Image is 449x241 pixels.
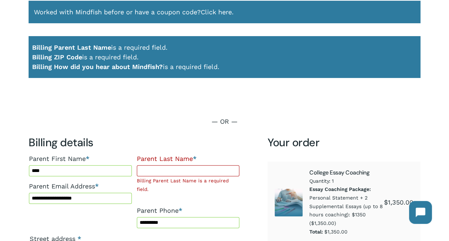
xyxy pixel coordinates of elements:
[309,169,369,176] a: College Essay Coaching
[268,136,420,149] h3: Your order
[402,194,439,231] iframe: Chatbot
[27,89,422,109] iframe: Secure express checkout frame
[137,176,240,201] p: Billing Parent Last Name is a required field.
[32,52,139,62] a: Billing ZIP Codeis a required field.
[29,180,132,193] label: Parent Email Address
[309,185,384,228] p: Personal Statement + 2 Supplemental Essays (up to 8 hours coaching): $1350 ($1,350.00)
[29,152,132,165] label: Parent First Name
[32,43,168,52] a: Billing Parent Last Nameis a required field.
[384,198,413,206] bdi: 1,350.00
[29,117,420,136] p: — OR —
[309,228,384,236] p: $1,350.00
[275,189,303,217] img: College Essay Assistance
[32,63,163,70] strong: Billing How did you hear about Mindfish?
[32,44,111,51] strong: Billing Parent Last Name
[32,62,219,72] a: Billing How did you hear about Mindfish?is a required field.
[384,198,388,206] span: $
[137,204,240,217] label: Parent Phone
[309,185,371,194] dt: Essay Coaching Package:
[137,152,240,165] label: Parent Last Name
[34,8,201,16] span: Worked with Mindfish before or have a coupon code?
[29,136,240,149] h3: Billing details
[309,228,323,236] dt: Total:
[32,53,82,61] strong: Billing ZIP Code
[201,7,234,17] a: Click here.
[309,177,384,185] span: Quantity: 1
